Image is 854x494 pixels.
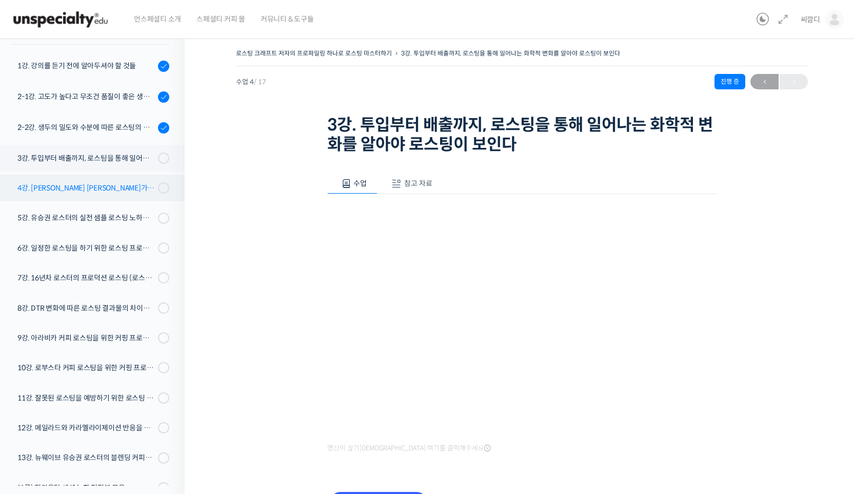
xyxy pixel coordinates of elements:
a: 로스팅 크래프트 저자의 프로파일링 하나로 로스팅 마스터하기 [236,49,392,57]
a: 대화 [68,326,132,351]
a: 3강. 투입부터 배출까지, 로스팅을 통해 일어나는 화학적 변화를 알아야 로스팅이 보인다 [401,49,620,57]
span: 참고 자료 [404,179,432,188]
div: 3강. 투입부터 배출까지, 로스팅을 통해 일어나는 화학적 변화를 알아야 로스팅이 보인다 [17,153,155,164]
div: 2-1강. 고도가 높다고 무조건 품질이 좋은 생두가 아닌 이유 (로스팅을 위한 생두 이론 Part 1) [17,91,155,102]
div: 1강. 강의를 듣기 전에 알아두셔야 할 것들 [17,60,155,71]
span: 영상이 끊기[DEMOGRAPHIC_DATA] 여기를 클릭해주세요 [327,444,491,452]
span: ← [750,75,779,89]
span: 설정 [158,341,171,349]
div: 4강. [PERSON_NAME] [PERSON_NAME]가 [PERSON_NAME]하는 로스팅 머신의 관리 및 세팅 방법 - 프로밧, 기센 [17,182,155,194]
span: 홈 [32,341,38,349]
div: 8강. DTR 변화에 따른 로스팅 결과물의 차이를 알아보고 실전에 적용하자 [17,302,155,314]
div: 12강. 메일라드와 카라멜라이제이션 반응을 알아보고 실전 로스팅에 적용하기 [17,422,155,433]
h1: 3강. 투입부터 배출까지, 로스팅을 통해 일어나는 화학적 변화를 알아야 로스팅이 보인다 [327,115,717,155]
div: 11강. 잘못된 로스팅을 예방하기 위한 로스팅 디팩트 파헤치기 (언더, 칩핑, 베이크, 스코칭) [17,392,155,404]
span: 수업 [353,179,367,188]
a: 설정 [132,326,197,351]
div: 7강. 16년차 로스터의 프로덕션 로스팅 (로스팅 포인트별 브루잉, 에스프레소 로스팅 노하우) [17,272,155,283]
div: 10강. 로부스타 커피 로스팅을 위한 커핑 프로토콜과 샘플 로스팅 [17,362,155,373]
div: 5강. 유승권 로스터의 실전 샘플 로스팅 노하우 (에티오피아 워시드 G1) [17,212,155,223]
div: 9강. 아라비카 커피 로스팅을 위한 커핑 프로토콜과 샘플 로스팅 [17,332,155,344]
div: 13강. 뉴웨이브 유승권 로스터의 블렌딩 커피를 디자인 노하우 [17,452,155,463]
span: / 17 [254,78,266,86]
a: 홈 [3,326,68,351]
span: 수업 4 [236,79,266,85]
span: 씨깜디 [801,15,820,24]
div: 2-2강. 생두의 밀도와 수분에 따른 로스팅의 변화 (로스팅을 위한 생두 이론 Part 2) [17,122,155,133]
div: 6강. 일정한 로스팅을 하기 위한 로스팅 프로파일링 노하우 [17,242,155,254]
div: 진행 중 [714,74,745,89]
a: ←이전 [750,74,779,89]
span: 대화 [94,341,106,350]
div: 부록) 질의응답 세션 녹화 편집본 모음 [17,482,155,493]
